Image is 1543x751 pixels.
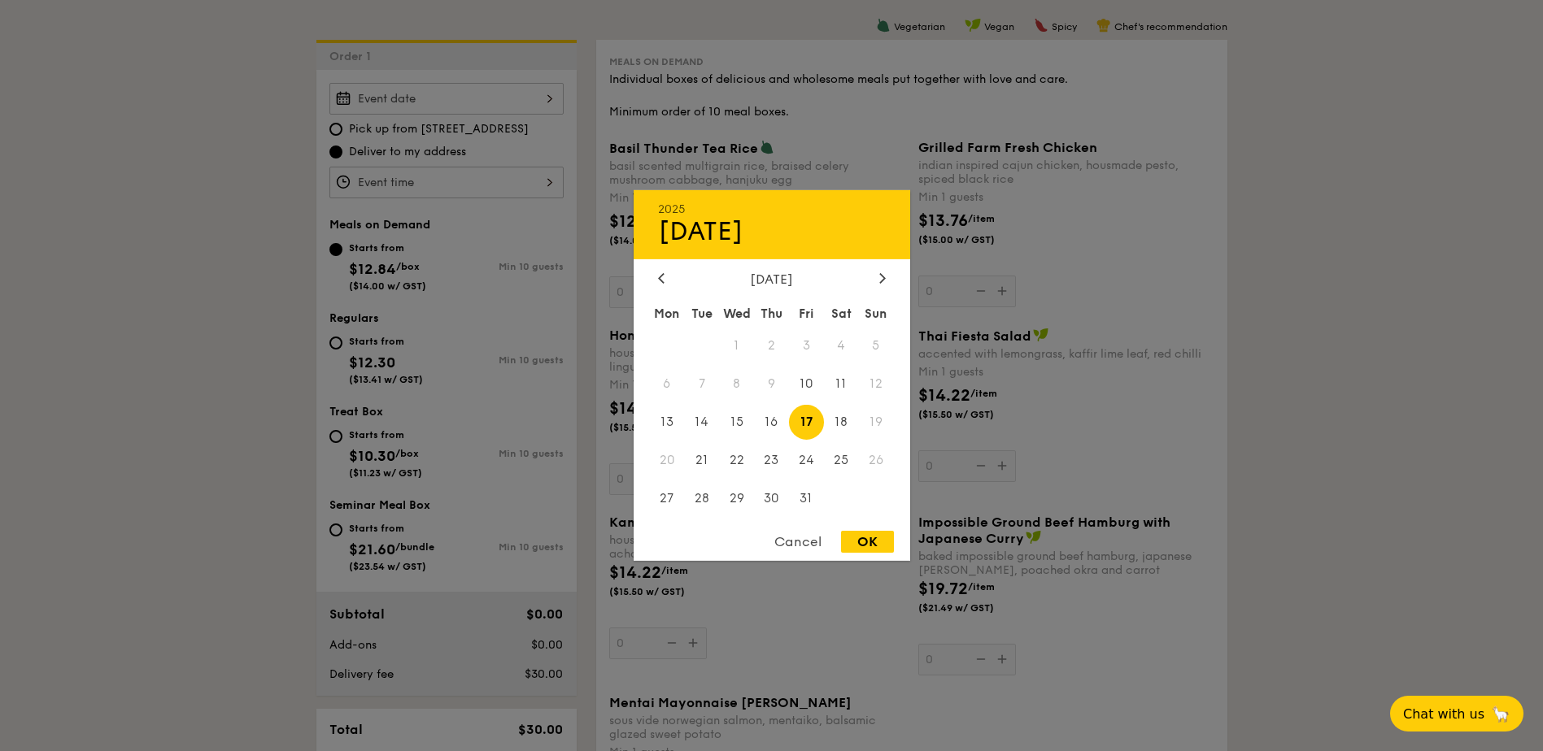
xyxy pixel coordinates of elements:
[789,405,824,440] span: 17
[758,531,838,553] div: Cancel
[650,299,685,328] div: Mon
[650,367,685,402] span: 6
[754,480,789,515] span: 30
[1390,696,1523,731] button: Chat with us🦙
[684,405,719,440] span: 14
[824,405,859,440] span: 18
[719,299,754,328] div: Wed
[754,442,789,477] span: 23
[1403,706,1484,722] span: Chat with us
[859,405,894,440] span: 19
[859,299,894,328] div: Sun
[754,328,789,363] span: 2
[824,299,859,328] div: Sat
[789,480,824,515] span: 31
[684,442,719,477] span: 21
[754,405,789,440] span: 16
[650,405,685,440] span: 13
[824,328,859,363] span: 4
[1491,705,1510,723] span: 🦙
[719,367,754,402] span: 8
[658,271,886,287] div: [DATE]
[658,202,886,216] div: 2025
[841,531,894,553] div: OK
[789,367,824,402] span: 10
[754,299,789,328] div: Thu
[719,328,754,363] span: 1
[684,480,719,515] span: 28
[754,367,789,402] span: 9
[684,367,719,402] span: 7
[859,442,894,477] span: 26
[719,442,754,477] span: 22
[859,328,894,363] span: 5
[658,216,886,247] div: [DATE]
[719,480,754,515] span: 29
[859,367,894,402] span: 12
[650,480,685,515] span: 27
[824,367,859,402] span: 11
[824,442,859,477] span: 25
[650,442,685,477] span: 20
[789,299,824,328] div: Fri
[684,299,719,328] div: Tue
[789,328,824,363] span: 3
[789,442,824,477] span: 24
[719,405,754,440] span: 15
